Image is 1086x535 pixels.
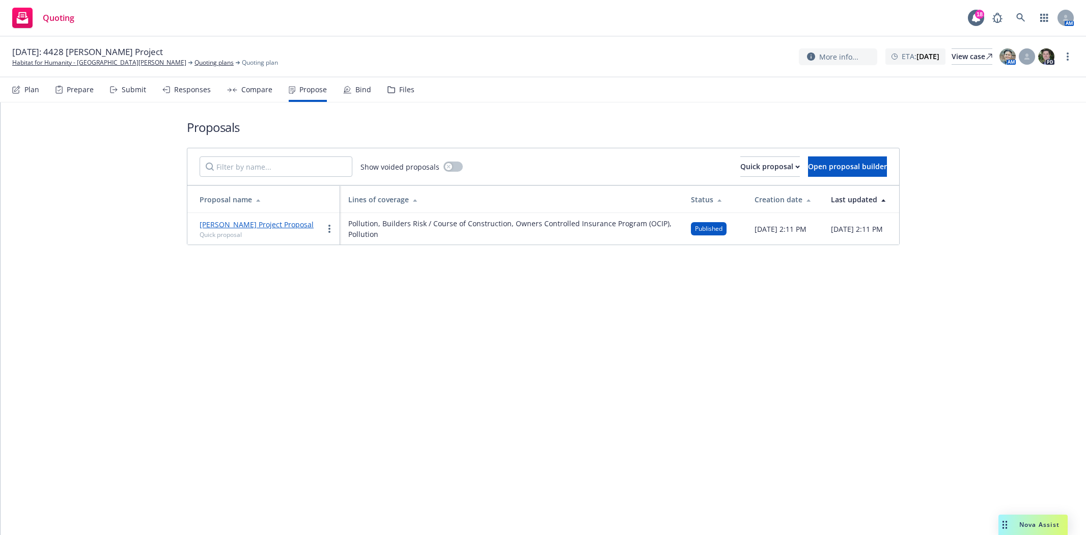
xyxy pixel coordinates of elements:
[740,156,800,177] button: Quick proposal
[323,223,336,235] a: more
[12,58,186,67] a: Habitat for Humanity - [GEOGRAPHIC_DATA][PERSON_NAME]
[998,515,1068,535] button: Nova Assist
[691,194,738,205] div: Status
[8,4,78,32] a: Quoting
[799,48,877,65] button: More info...
[987,8,1008,28] a: Report a Bug
[299,86,327,94] div: Propose
[831,194,891,205] div: Last updated
[348,194,675,205] div: Lines of coverage
[43,14,74,22] span: Quoting
[695,224,722,233] span: Published
[200,220,314,229] a: [PERSON_NAME] Project Proposal
[122,86,146,94] div: Submit
[998,515,1011,535] div: Drag to move
[399,86,414,94] div: Files
[1038,48,1054,65] img: photo
[952,49,992,64] div: View case
[355,86,371,94] div: Bind
[952,48,992,65] a: View case
[187,119,900,136] h1: Proposals
[200,230,314,239] div: Quick proposal
[24,86,39,94] div: Plan
[194,58,234,67] a: Quoting plans
[819,51,858,62] span: More info...
[740,157,800,176] div: Quick proposal
[241,86,272,94] div: Compare
[1019,520,1060,529] span: Nova Assist
[755,194,815,205] div: Creation date
[916,51,939,61] strong: [DATE]
[808,156,887,177] button: Open proposal builder
[808,162,887,171] span: Open proposal builder
[755,224,806,234] span: [DATE] 2:11 PM
[12,46,163,58] span: [DATE]: 4428 [PERSON_NAME] Project
[200,194,332,205] div: Proposal name
[242,58,278,67] span: Quoting plan
[902,51,939,62] span: ETA :
[1062,50,1074,63] a: more
[67,86,94,94] div: Prepare
[1034,8,1054,28] a: Switch app
[1011,8,1031,28] a: Search
[360,162,439,172] span: Show voided proposals
[348,218,675,239] span: Pollution, Builders Risk / Course of Construction, Owners Controlled Insurance Program (OCIP), Po...
[999,48,1016,65] img: photo
[200,156,352,177] input: Filter by name...
[174,86,211,94] div: Responses
[975,10,984,19] div: 18
[831,224,883,234] span: [DATE] 2:11 PM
